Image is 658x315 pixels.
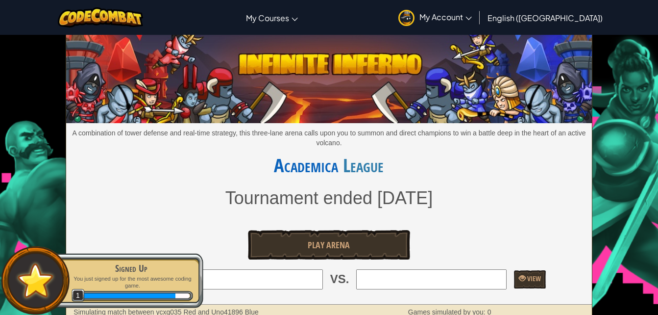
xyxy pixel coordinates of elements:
span: My Courses [246,13,289,23]
span: League [338,152,384,178]
img: CodeCombat logo [58,7,144,27]
a: Academica [274,152,338,178]
div: Signed Up [70,262,193,275]
a: My Account [393,2,477,33]
p: You just signed up for the most awesome coding game. [70,275,193,289]
span: 1 [72,289,85,302]
img: avatar [398,10,414,26]
span: My Account [419,12,472,22]
p: A combination of tower defense and real-time strategy, this three-lane arena calls upon you to su... [66,128,591,148]
span: VS. [330,271,349,288]
a: English ([GEOGRAPHIC_DATA]) [483,4,608,31]
span: Play Arena [308,239,350,251]
a: Play Arena [248,230,410,260]
span: View [526,274,541,283]
span: English ([GEOGRAPHIC_DATA]) [487,13,603,23]
img: Infinite Inferno [66,31,591,123]
img: default.png [13,259,58,302]
span: Tournament ended [DATE] [225,188,433,208]
a: My Courses [241,4,303,31]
